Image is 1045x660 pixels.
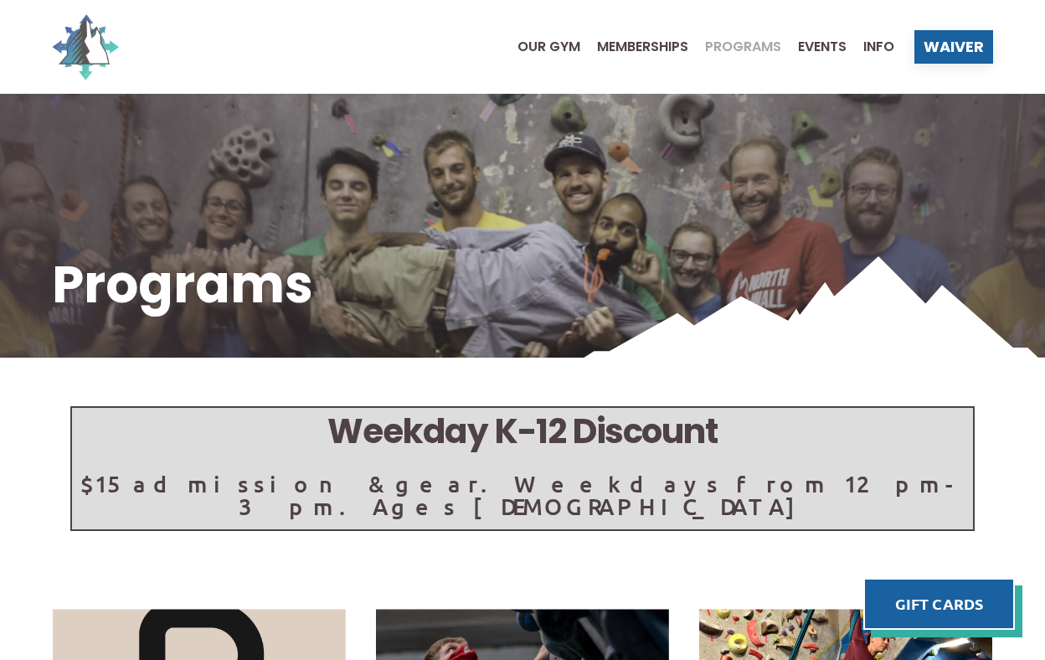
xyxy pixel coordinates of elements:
[705,40,781,54] span: Programs
[688,40,781,54] a: Programs
[597,40,688,54] span: Memberships
[580,40,688,54] a: Memberships
[914,30,993,64] a: Waiver
[72,408,973,456] h5: Weekday K-12 Discount
[847,40,894,54] a: Info
[924,39,984,54] span: Waiver
[501,40,580,54] a: Our Gym
[517,40,580,54] span: Our Gym
[52,13,119,80] img: North Wall Logo
[72,472,973,518] p: $15 admission & gear. Weekdays from 12pm-3pm. Ages [DEMOGRAPHIC_DATA]
[798,40,847,54] span: Events
[863,40,894,54] span: Info
[781,40,847,54] a: Events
